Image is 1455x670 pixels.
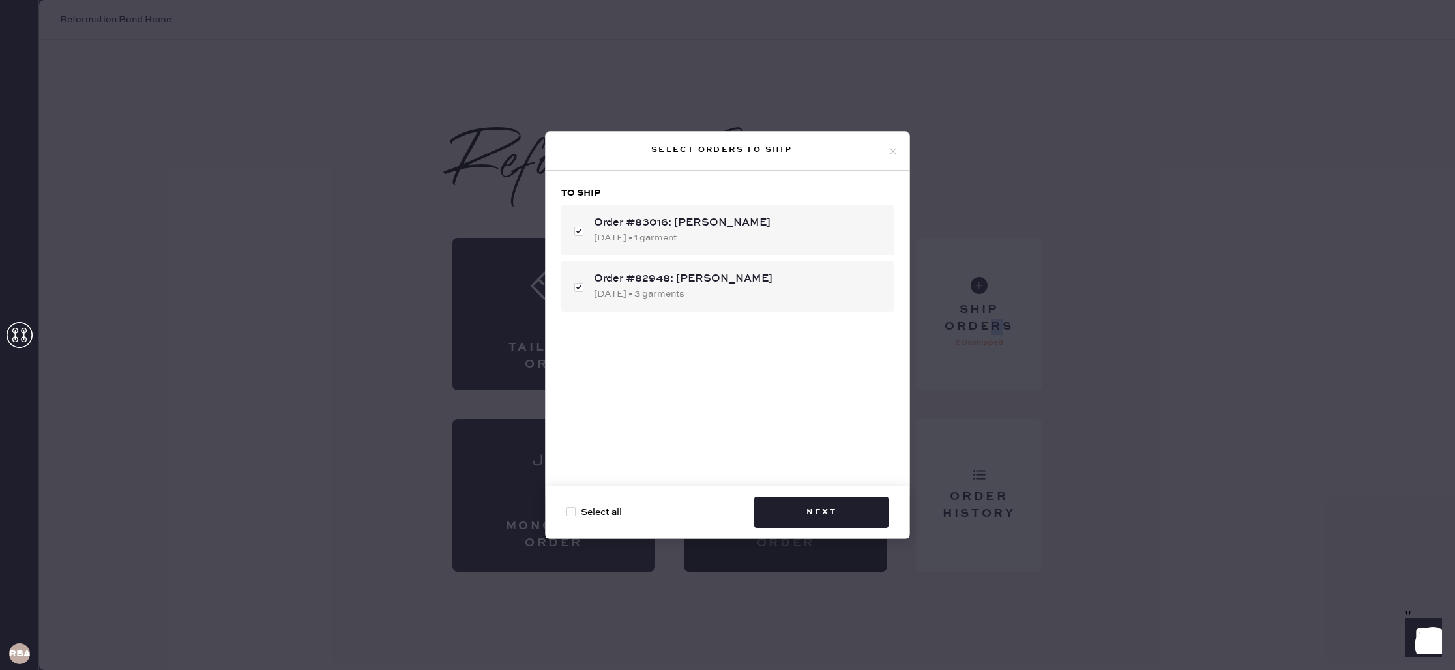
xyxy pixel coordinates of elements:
[594,271,883,287] div: Order #82948: [PERSON_NAME]
[1393,611,1449,667] iframe: Front Chat
[754,497,889,528] button: Next
[594,231,883,245] div: [DATE] • 1 garment
[9,649,30,658] h3: RBA
[581,505,622,519] span: Select all
[556,142,887,158] div: Select orders to ship
[594,287,883,301] div: [DATE] • 3 garments
[594,215,883,231] div: Order #83016: [PERSON_NAME]
[561,186,894,199] h3: To ship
